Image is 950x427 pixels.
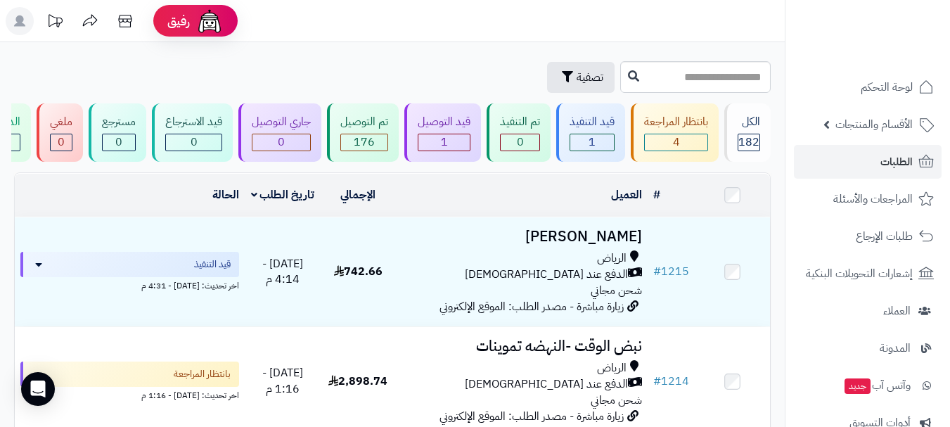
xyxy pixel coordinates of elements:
[51,134,72,151] div: 0
[517,134,524,151] span: 0
[653,263,661,280] span: #
[589,134,596,151] span: 1
[880,152,913,172] span: الطلبات
[500,114,540,130] div: تم التنفيذ
[628,103,721,162] a: بانتظار المراجعة 4
[577,69,603,86] span: تصفية
[34,103,86,162] a: ملغي 0
[328,373,387,390] span: 2,898.74
[794,182,942,216] a: المراجعات والأسئلة
[611,186,642,203] a: العميل
[673,134,680,151] span: 4
[212,186,239,203] a: الحالة
[149,103,236,162] a: قيد الاسترجاع 0
[102,114,136,130] div: مسترجع
[738,114,760,130] div: الكل
[418,134,470,151] div: 1
[37,7,72,39] a: تحديثات المنصة
[843,376,911,395] span: وآتس آب
[418,114,470,130] div: قيد التوصيل
[597,250,627,267] span: الرياض
[167,13,190,30] span: رفيق
[794,294,942,328] a: العملاء
[880,338,911,358] span: المدونة
[794,145,942,179] a: الطلبات
[738,134,759,151] span: 182
[856,227,913,246] span: طلبات الإرجاع
[553,103,628,162] a: قيد التنفيذ 1
[262,364,303,397] span: [DATE] - 1:16 م
[794,219,942,253] a: طلبات الإرجاع
[861,77,913,97] span: لوحة التحكم
[20,387,239,402] div: اخر تحديث: [DATE] - 1:16 م
[252,114,311,130] div: جاري التوصيل
[324,103,402,162] a: تم التوصيل 176
[251,186,315,203] a: تاريخ الطلب
[334,263,383,280] span: 742.66
[794,331,942,365] a: المدونة
[645,134,707,151] div: 4
[103,134,135,151] div: 0
[794,369,942,402] a: وآتس آبجديد
[721,103,774,162] a: الكل182
[570,114,615,130] div: قيد التنفيذ
[465,267,628,283] span: الدفع عند [DEMOGRAPHIC_DATA]
[653,186,660,203] a: #
[441,134,448,151] span: 1
[340,186,375,203] a: الإجمالي
[402,338,642,355] h3: نبض الوقت -النهضه تموينات
[58,134,65,151] span: 0
[20,277,239,292] div: اخر تحديث: [DATE] - 4:31 م
[86,103,149,162] a: مسترجع 0
[644,114,708,130] div: بانتظار المراجعة
[191,134,198,151] span: 0
[439,298,624,315] span: زيارة مباشرة - مصدر الطلب: الموقع الإلكتروني
[883,301,911,321] span: العملاء
[591,392,642,409] span: شحن مجاني
[806,264,913,283] span: إشعارات التحويلات البنكية
[252,134,310,151] div: 0
[236,103,324,162] a: جاري التوصيل 0
[501,134,539,151] div: 0
[591,282,642,299] span: شحن مجاني
[341,134,387,151] div: 176
[21,372,55,406] div: Open Intercom Messenger
[653,373,689,390] a: #1214
[465,376,628,393] span: الدفع عند [DEMOGRAPHIC_DATA]
[402,229,642,245] h3: [PERSON_NAME]
[845,378,871,394] span: جديد
[794,70,942,104] a: لوحة التحكم
[854,32,937,62] img: logo-2.png
[835,115,913,134] span: الأقسام والمنتجات
[570,134,614,151] div: 1
[653,373,661,390] span: #
[402,103,484,162] a: قيد التوصيل 1
[50,114,72,130] div: ملغي
[115,134,122,151] span: 0
[278,134,285,151] span: 0
[547,62,615,93] button: تصفية
[833,189,913,209] span: المراجعات والأسئلة
[262,255,303,288] span: [DATE] - 4:14 م
[194,257,231,272] span: قيد التنفيذ
[439,408,624,425] span: زيارة مباشرة - مصدر الطلب: الموقع الإلكتروني
[195,7,224,35] img: ai-face.png
[354,134,375,151] span: 176
[484,103,553,162] a: تم التنفيذ 0
[597,360,627,376] span: الرياض
[794,257,942,291] a: إشعارات التحويلات البنكية
[340,114,388,130] div: تم التوصيل
[174,367,231,381] span: بانتظار المراجعة
[166,134,222,151] div: 0
[165,114,222,130] div: قيد الاسترجاع
[653,263,689,280] a: #1215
